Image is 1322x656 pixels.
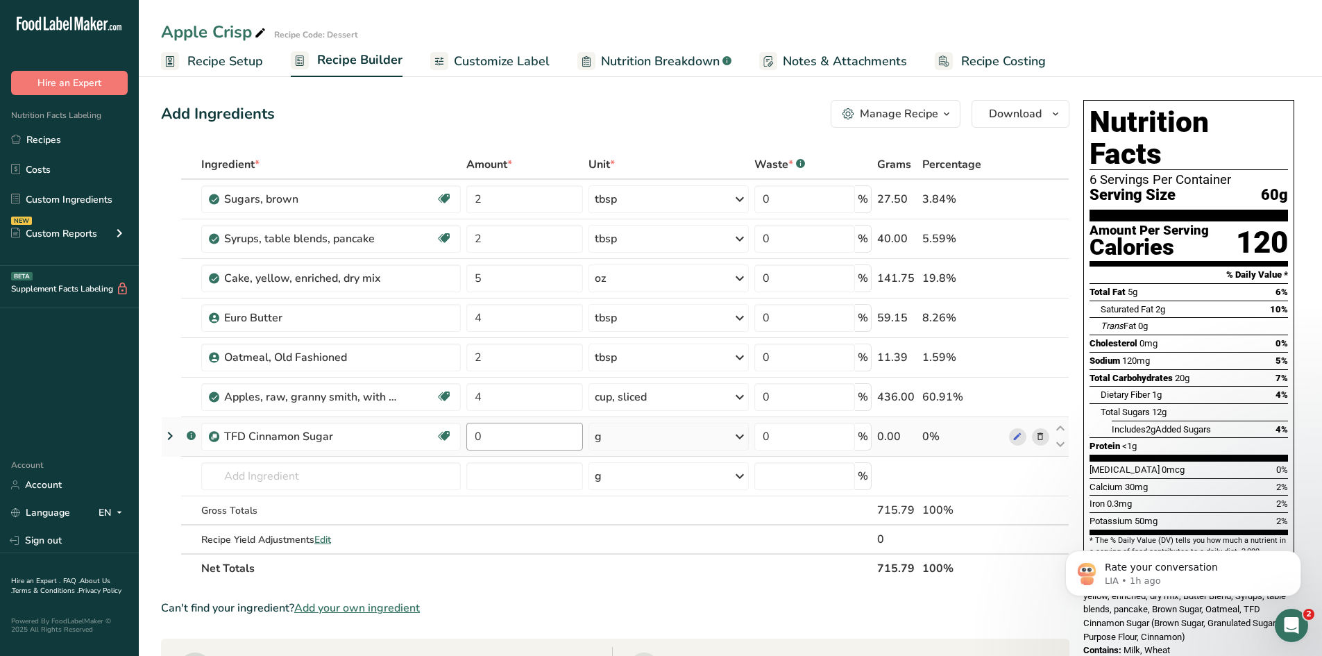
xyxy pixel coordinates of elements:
[11,576,60,586] a: Hire an Expert .
[1101,321,1136,331] span: Fat
[11,576,110,596] a: About Us .
[877,191,917,208] div: 27.50
[922,270,1003,287] div: 19.8%
[1270,304,1288,314] span: 10%
[860,106,938,122] div: Manage Recipe
[201,462,461,490] input: Add Ingredient
[1090,373,1173,383] span: Total Carbohydrates
[877,531,917,548] div: 0
[11,71,128,95] button: Hire an Expert
[209,432,219,442] img: Sub Recipe
[1124,645,1170,655] span: Milk, Wheat
[922,389,1003,405] div: 60.91%
[1101,389,1150,400] span: Dietary Fiber
[1101,407,1150,417] span: Total Sugars
[161,103,275,126] div: Add Ingredients
[595,310,617,326] div: tbsp
[972,100,1069,128] button: Download
[198,553,874,582] th: Net Totals
[1276,287,1288,297] span: 6%
[224,349,398,366] div: Oatmeal, Old Fashioned
[1152,389,1162,400] span: 1g
[274,28,358,41] div: Recipe Code: Dessert
[1090,482,1123,492] span: Calcium
[595,468,602,485] div: g
[595,270,606,287] div: oz
[11,217,32,225] div: NEW
[1090,173,1288,187] div: 6 Servings Per Container
[1101,321,1124,331] i: Trans
[161,19,269,44] div: Apple Crisp
[874,553,920,582] th: 715.79
[595,428,602,445] div: g
[1090,287,1126,297] span: Total Fat
[11,501,70,525] a: Language
[1276,424,1288,435] span: 4%
[224,230,398,247] div: Syrups, table blends, pancake
[1128,287,1137,297] span: 5g
[466,156,512,173] span: Amount
[161,600,1069,616] div: Can't find your ingredient?
[595,349,617,366] div: tbsp
[1275,609,1308,642] iframe: Intercom live chat
[1083,577,1292,642] span: Granny [PERSON_NAME] Apples, Cake, yellow, enriched, dry mix, Butter Blend, Syrups, table blends,...
[1090,338,1137,348] span: Cholesterol
[1162,464,1185,475] span: 0mcg
[1135,516,1158,526] span: 50mg
[922,502,1003,519] div: 100%
[877,156,911,173] span: Grams
[595,230,617,247] div: tbsp
[1090,267,1288,283] section: % Daily Value *
[1083,645,1121,655] span: Contains:
[1152,407,1167,417] span: 12g
[1101,304,1153,314] span: Saturated Fat
[1090,498,1105,509] span: Iron
[588,156,615,173] span: Unit
[1090,187,1176,204] span: Serving Size
[922,230,1003,247] div: 5.59%
[224,310,398,326] div: Euro Butter
[11,226,97,241] div: Custom Reports
[877,349,917,366] div: 11.39
[877,230,917,247] div: 40.00
[1139,338,1158,348] span: 0mg
[922,310,1003,326] div: 8.26%
[430,46,550,77] a: Customize Label
[920,553,1006,582] th: 100%
[454,52,550,71] span: Customize Label
[922,428,1003,445] div: 0%
[759,46,907,77] a: Notes & Attachments
[317,51,402,69] span: Recipe Builder
[1138,321,1148,331] span: 0g
[291,44,402,78] a: Recipe Builder
[1090,464,1160,475] span: [MEDICAL_DATA]
[922,191,1003,208] div: 3.84%
[1155,304,1165,314] span: 2g
[201,503,461,518] div: Gross Totals
[78,586,121,596] a: Privacy Policy
[1107,498,1132,509] span: 0.3mg
[1090,441,1120,451] span: Protein
[1090,224,1209,237] div: Amount Per Serving
[595,389,647,405] div: cup, sliced
[224,389,398,405] div: Apples, raw, granny smith, with skin (Includes foods for USDA's Food Distribution Program)
[187,52,263,71] span: Recipe Setup
[989,106,1042,122] span: Download
[11,617,128,634] div: Powered By FoodLabelMaker © 2025 All Rights Reserved
[1276,464,1288,475] span: 0%
[201,156,260,173] span: Ingredient
[1090,237,1209,258] div: Calories
[877,310,917,326] div: 59.15
[224,270,398,287] div: Cake, yellow, enriched, dry mix
[1175,373,1189,383] span: 20g
[1276,373,1288,383] span: 7%
[935,46,1046,77] a: Recipe Costing
[224,191,398,208] div: Sugars, brown
[1125,482,1148,492] span: 30mg
[961,52,1046,71] span: Recipe Costing
[783,52,907,71] span: Notes & Attachments
[1276,516,1288,526] span: 2%
[1276,355,1288,366] span: 5%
